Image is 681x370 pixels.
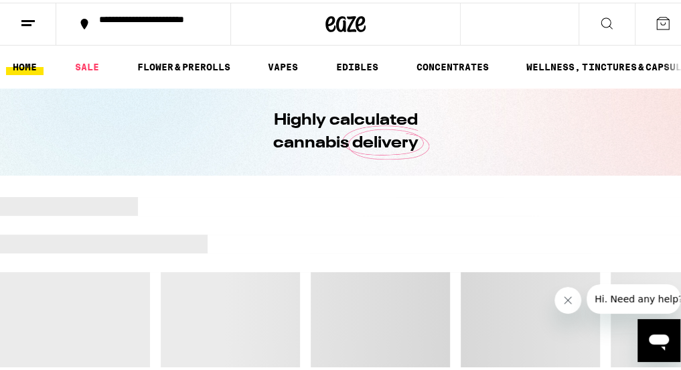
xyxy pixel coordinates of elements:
[261,56,305,72] a: VAPES
[235,107,456,152] h1: Highly calculated cannabis delivery
[329,56,385,72] a: EDIBLES
[8,9,96,20] span: Hi. Need any help?
[554,284,581,311] iframe: Close message
[131,56,237,72] a: FLOWER & PREROLLS
[587,282,680,311] iframe: Message from company
[6,56,44,72] a: HOME
[637,316,680,359] iframe: Button to launch messaging window
[68,56,106,72] a: SALE
[410,56,496,72] a: CONCENTRATES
